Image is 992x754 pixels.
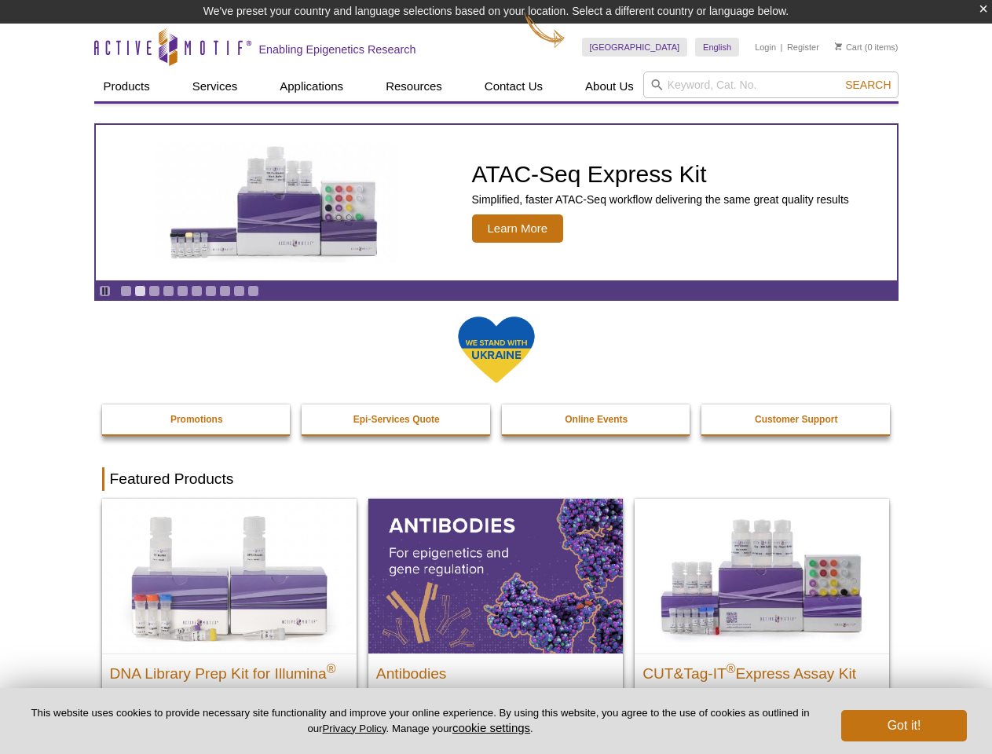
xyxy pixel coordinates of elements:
p: This website uses cookies to provide necessary site functionality and improve your online experie... [25,706,815,736]
a: Cart [835,42,862,53]
strong: Promotions [170,414,223,425]
img: All Antibodies [368,499,623,653]
a: Go to slide 8 [219,285,231,297]
a: CUT&Tag-IT® Express Assay Kit CUT&Tag-IT®Express Assay Kit Less variable and higher-throughput ge... [635,499,889,737]
li: (0 items) [835,38,899,57]
img: Your Cart [835,42,842,50]
a: Go to slide 3 [148,285,160,297]
a: Go to slide 6 [191,285,203,297]
img: DNA Library Prep Kit for Illumina [102,499,357,653]
a: Services [183,71,247,101]
h2: Featured Products [102,467,891,491]
a: [GEOGRAPHIC_DATA] [582,38,688,57]
a: Promotions [102,404,292,434]
sup: ® [727,661,736,675]
a: Go to slide 4 [163,285,174,297]
input: Keyword, Cat. No. [643,71,899,98]
a: Online Events [502,404,692,434]
a: Go to slide 9 [233,285,245,297]
a: Go to slide 1 [120,285,132,297]
a: English [695,38,739,57]
h2: CUT&Tag-IT Express Assay Kit [642,658,881,682]
a: Login [755,42,776,53]
h2: Antibodies [376,658,615,682]
li: | [781,38,783,57]
button: Got it! [841,710,967,741]
a: Toggle autoplay [99,285,111,297]
a: Go to slide 5 [177,285,189,297]
a: Products [94,71,159,101]
a: Go to slide 7 [205,285,217,297]
strong: Epi-Services Quote [353,414,440,425]
img: We Stand With Ukraine [457,315,536,385]
a: Contact Us [475,71,552,101]
a: Applications [270,71,353,101]
button: cookie settings [452,721,530,734]
a: Privacy Policy [322,723,386,734]
a: Register [787,42,819,53]
strong: Online Events [565,414,628,425]
img: CUT&Tag-IT® Express Assay Kit [635,499,889,653]
span: Search [845,79,891,91]
a: Epi-Services Quote [302,404,492,434]
a: Go to slide 10 [247,285,259,297]
a: All Antibodies Antibodies Application-tested antibodies for ChIP, CUT&Tag, and CUT&RUN. [368,499,623,737]
h2: DNA Library Prep Kit for Illumina [110,658,349,682]
button: Search [840,78,895,92]
a: DNA Library Prep Kit for Illumina DNA Library Prep Kit for Illumina® Dual Index NGS Kit for ChIP-... [102,499,357,752]
a: Resources [376,71,452,101]
img: Change Here [524,12,566,49]
a: Customer Support [701,404,891,434]
sup: ® [327,661,336,675]
a: Go to slide 2 [134,285,146,297]
h2: Enabling Epigenetics Research [259,42,416,57]
strong: Customer Support [755,414,837,425]
a: About Us [576,71,643,101]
